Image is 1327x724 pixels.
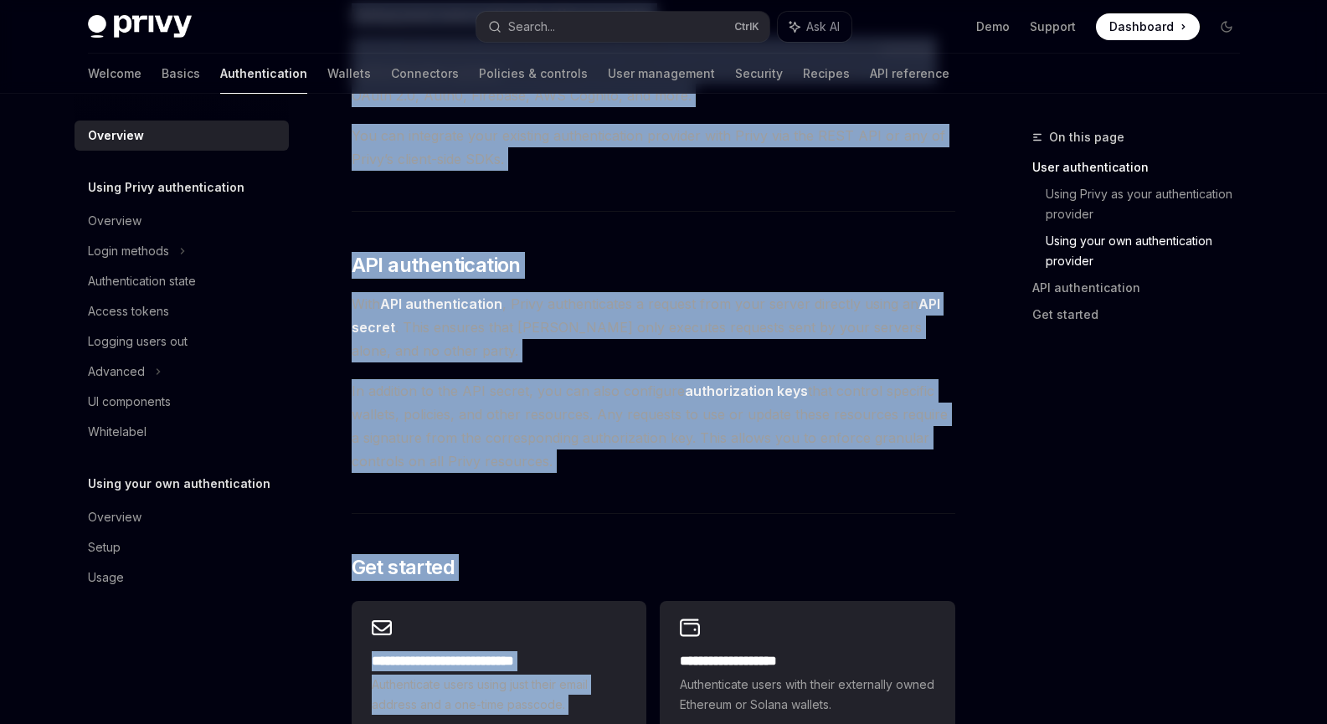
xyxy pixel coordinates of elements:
[680,675,934,715] span: Authenticate users with their externally owned Ethereum or Solana wallets.
[803,54,850,94] a: Recipes
[75,502,289,532] a: Overview
[806,18,840,35] span: Ask AI
[1032,301,1253,328] a: Get started
[88,362,145,382] div: Advanced
[1213,13,1240,40] button: Toggle dark mode
[88,126,144,146] div: Overview
[88,331,188,352] div: Logging users out
[88,54,141,94] a: Welcome
[391,54,459,94] a: Connectors
[75,562,289,593] a: Usage
[327,54,371,94] a: Wallets
[352,292,955,362] span: With , Privy authenticates a request from your server directly using an . This ensures that [PERS...
[88,271,196,291] div: Authentication state
[88,507,141,527] div: Overview
[372,675,626,715] span: Authenticate users using just their email address and a one-time passcode.
[352,379,955,473] span: In addition to the API secret, you can also configure that control specific wallets, policies, an...
[1032,154,1253,181] a: User authentication
[508,17,555,37] div: Search...
[870,54,949,94] a: API reference
[479,54,588,94] a: Policies & controls
[88,177,244,198] h5: Using Privy authentication
[88,474,270,494] h5: Using your own authentication
[88,537,121,557] div: Setup
[75,121,289,151] a: Overview
[735,54,783,94] a: Security
[1046,181,1253,228] a: Using Privy as your authentication provider
[685,383,808,399] strong: authorization keys
[75,417,289,447] a: Whitelabel
[352,252,521,279] span: API authentication
[352,554,455,581] span: Get started
[1046,228,1253,275] a: Using your own authentication provider
[88,392,171,412] div: UI components
[88,422,147,442] div: Whitelabel
[75,266,289,296] a: Authentication state
[88,241,169,261] div: Login methods
[75,532,289,562] a: Setup
[88,567,124,588] div: Usage
[88,211,141,231] div: Overview
[75,387,289,417] a: UI components
[220,54,307,94] a: Authentication
[1096,13,1200,40] a: Dashboard
[1032,275,1253,301] a: API authentication
[75,206,289,236] a: Overview
[75,326,289,357] a: Logging users out
[162,54,200,94] a: Basics
[778,12,851,42] button: Ask AI
[380,295,502,312] strong: API authentication
[352,124,955,171] span: You can integrate your existing authentication provider with Privy via the REST API or any of Pri...
[476,12,769,42] button: Search...CtrlK
[88,301,169,321] div: Access tokens
[75,296,289,326] a: Access tokens
[1109,18,1174,35] span: Dashboard
[976,18,1010,35] a: Demo
[1030,18,1076,35] a: Support
[734,20,759,33] span: Ctrl K
[1049,127,1124,147] span: On this page
[608,54,715,94] a: User management
[88,15,192,39] img: dark logo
